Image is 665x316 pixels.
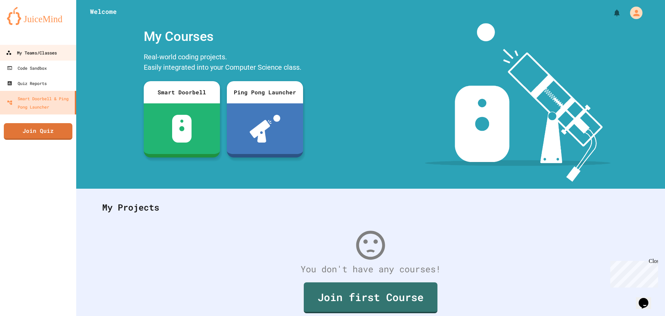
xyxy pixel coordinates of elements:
[600,7,623,19] div: My Notifications
[304,282,437,313] a: Join first Course
[4,123,72,140] a: Join Quiz
[623,5,644,21] div: My Account
[95,194,646,221] div: My Projects
[172,115,192,143] img: sdb-white.svg
[7,79,47,87] div: Quiz Reports
[250,115,281,143] img: ppl-with-ball.png
[3,3,48,44] div: Chat with us now!Close
[7,94,72,111] div: Smart Doorbell & Ping Pong Launcher
[95,263,646,276] div: You don't have any courses!
[7,64,47,72] div: Code Sandbox
[140,23,307,50] div: My Courses
[608,258,658,288] iframe: chat widget
[6,49,57,57] div: My Teams/Classes
[7,7,69,25] img: logo-orange.svg
[425,23,611,182] img: banner-image-my-projects.png
[144,81,220,103] div: Smart Doorbell
[636,288,658,309] iframe: chat widget
[227,81,303,103] div: Ping Pong Launcher
[140,50,307,76] div: Real-world coding projects. Easily integrated into your Computer Science class.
